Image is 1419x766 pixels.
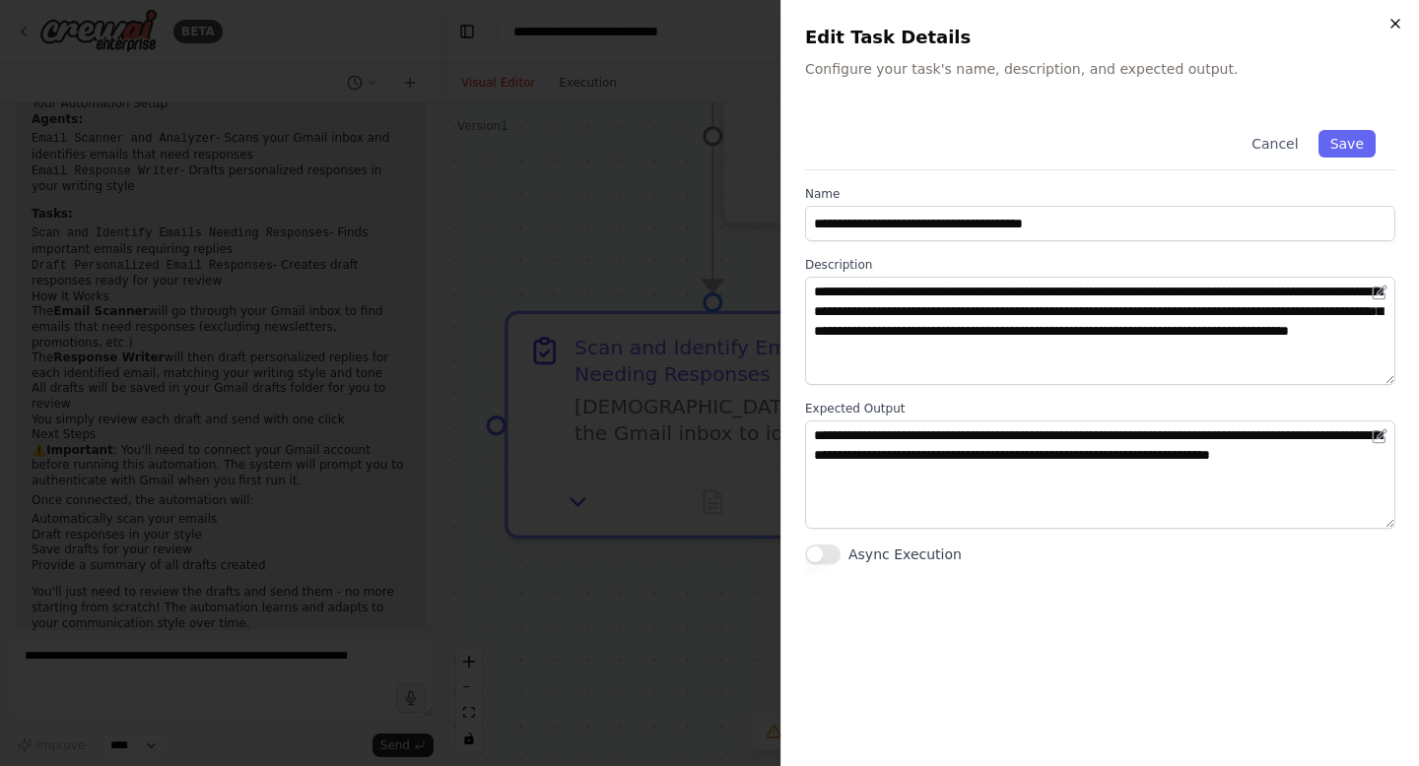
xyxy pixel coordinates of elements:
[1240,130,1310,158] button: Cancel
[805,59,1395,79] p: Configure your task's name, description, and expected output.
[1318,130,1376,158] button: Save
[805,257,1395,273] label: Description
[805,401,1395,416] label: Expected Output
[1368,281,1391,304] button: Open in editor
[805,186,1395,202] label: Name
[805,24,1395,51] h2: Edit Task Details
[1368,424,1391,448] button: Open in editor
[848,544,962,564] label: Async Execution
